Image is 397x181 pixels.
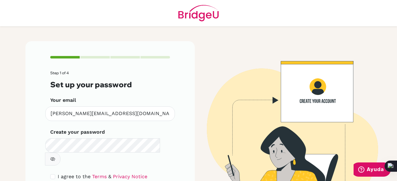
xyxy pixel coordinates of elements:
[113,174,147,179] a: Privacy Notice
[108,174,111,179] span: &
[50,128,105,136] label: Create your password
[50,71,69,75] span: Step 1 of 4
[92,174,107,179] a: Terms
[50,97,76,104] label: Your email
[354,162,391,178] iframe: Abre un widget desde donde se puede obtener más información
[50,80,170,89] h3: Set up your password
[58,174,91,179] span: I agree to the
[45,106,175,121] input: Insert your email*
